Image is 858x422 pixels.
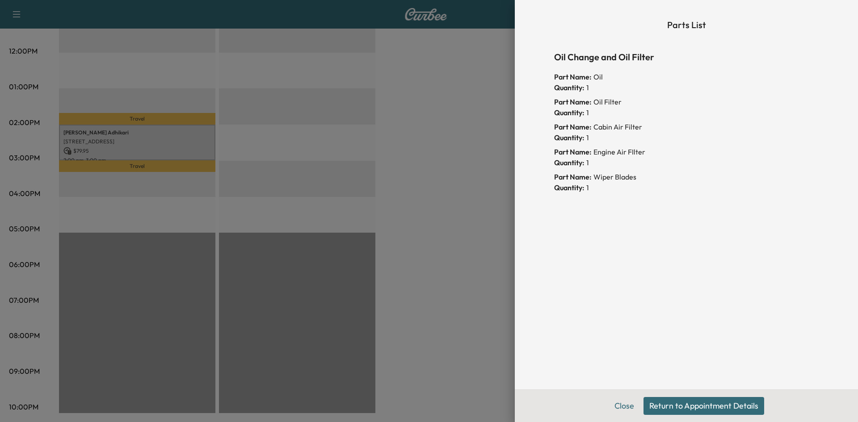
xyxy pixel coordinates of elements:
[643,397,764,415] button: Return to Appointment Details
[554,71,592,82] span: Part Name:
[554,18,819,32] h6: Parts List
[554,50,819,64] h6: Oil Change and Oil Filter
[554,82,585,93] span: Quantity:
[609,397,640,415] button: Close
[554,132,819,143] div: 1
[554,107,819,118] div: 1
[554,146,819,157] div: Engine Air FIlter
[554,71,819,82] div: Oil
[554,82,819,93] div: 1
[554,132,585,143] span: Quantity:
[554,146,592,157] span: Part Name:
[554,182,585,193] span: Quantity:
[554,157,585,168] span: Quantity:
[554,171,819,182] div: Wiper Blades
[554,96,592,107] span: Part Name:
[554,182,819,193] div: 1
[554,157,819,168] div: 1
[554,171,592,182] span: Part Name:
[554,121,592,132] span: Part Name:
[554,107,585,118] span: Quantity:
[554,121,819,132] div: Cabin Air Filter
[554,96,819,107] div: Oil Filter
